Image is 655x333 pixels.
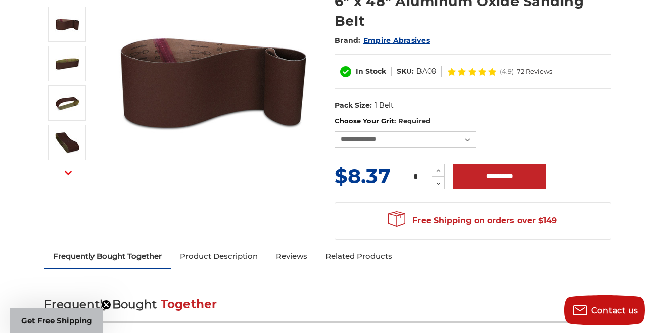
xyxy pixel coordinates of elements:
button: Contact us [564,295,645,325]
a: Related Products [316,245,401,267]
a: Reviews [267,245,316,267]
span: (4.9) [500,68,514,75]
dd: BA08 [416,66,436,77]
img: 6" x 48" Sanding Belt - Aluminum Oxide [55,90,80,116]
span: Frequently Bought [44,297,157,311]
button: Close teaser [101,300,111,310]
a: Product Description [171,245,267,267]
small: Required [398,117,430,125]
span: $8.37 [335,164,391,188]
span: In Stock [356,67,386,76]
span: Get Free Shipping [21,316,92,325]
a: Empire Abrasives [363,36,430,45]
span: Free Shipping on orders over $149 [388,211,557,231]
dt: SKU: [397,66,414,77]
span: Brand: [335,36,361,45]
a: Frequently Bought Together [44,245,171,267]
dt: Pack Size: [335,100,372,111]
img: 6" x 48" Aluminum Oxide Sanding Belt [55,12,80,37]
span: 72 Reviews [517,68,552,75]
img: 6" x 48" AOX Sanding Belt [55,51,80,76]
dd: 1 Belt [375,100,394,111]
div: Get Free ShippingClose teaser [10,308,103,333]
label: Choose Your Grit: [335,116,611,126]
img: 6" x 48" Sanding Belt - AOX [55,130,80,155]
span: Contact us [591,306,638,315]
span: Together [161,297,217,311]
button: Next [56,162,80,184]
